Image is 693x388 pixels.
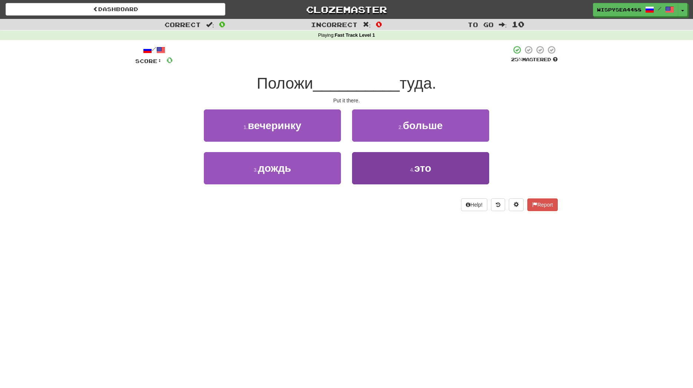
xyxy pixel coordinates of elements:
[461,198,487,211] button: Help!
[363,22,371,28] span: :
[410,167,414,173] small: 4 .
[258,162,291,174] span: дождь
[165,21,201,28] span: Correct
[398,124,403,130] small: 2 .
[376,20,382,29] span: 0
[236,3,456,16] a: Clozemaster
[597,6,641,13] span: WispySea4488
[511,56,522,62] span: 25 %
[527,198,558,211] button: Report
[206,22,214,28] span: :
[135,97,558,104] div: Put it there.
[311,21,358,28] span: Incorrect
[204,152,341,184] button: 3.дождь
[658,6,661,11] span: /
[6,3,225,16] a: Dashboard
[248,120,301,131] span: вечеринку
[219,20,225,29] span: 0
[399,75,436,92] span: туда.
[491,198,505,211] button: Round history (alt+y)
[135,45,173,55] div: /
[512,20,524,29] span: 10
[511,56,558,63] div: Mastered
[335,33,375,38] strong: Fast Track Level 1
[468,21,494,28] span: To go
[243,124,248,130] small: 1 .
[499,22,507,28] span: :
[257,75,313,92] span: Положи
[352,109,489,142] button: 2.больше
[414,162,431,174] span: это
[313,75,400,92] span: __________
[352,152,489,184] button: 4.это
[403,120,443,131] span: больше
[253,167,258,173] small: 3 .
[135,58,162,64] span: Score:
[166,55,173,65] span: 0
[593,3,678,16] a: WispySea4488 /
[204,109,341,142] button: 1.вечеринку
